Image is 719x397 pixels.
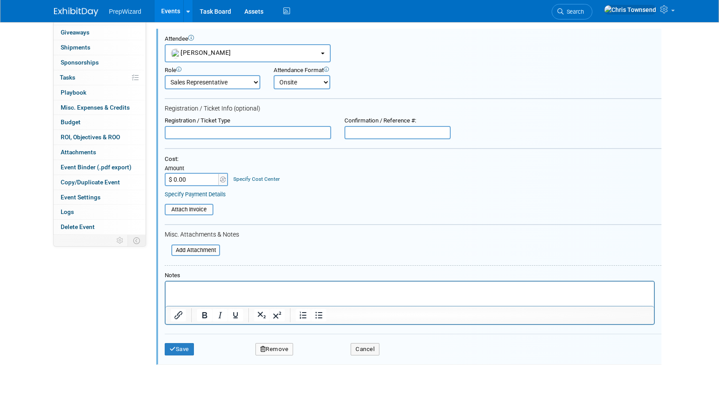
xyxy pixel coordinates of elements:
a: Delete Event [54,220,146,234]
button: Cancel [351,343,379,355]
span: ROI, Objectives & ROO [61,134,120,141]
span: Delete Event [61,223,95,230]
button: Bullet list [311,309,326,321]
a: Specify Payment Details [165,191,226,198]
a: Attachments [54,145,146,160]
div: Registration / Ticket Info (optional) [165,105,661,113]
button: Remove [255,343,294,355]
a: Sponsorships [54,55,146,70]
span: Giveaways [61,29,89,36]
span: Shipments [61,44,90,51]
a: Budget [54,115,146,130]
span: Search [564,8,584,15]
span: Event Binder (.pdf export) [61,164,131,171]
a: Playbook [54,85,146,100]
a: Giveaways [54,25,146,40]
button: Numbered list [296,309,311,321]
span: Budget [61,118,81,126]
span: Copy/Duplicate Event [61,179,120,186]
button: Save [165,343,194,355]
div: Misc. Attachments & Notes [165,231,661,239]
button: Subscript [254,309,269,321]
span: [PERSON_NAME] [171,49,231,56]
div: Cost: [165,156,661,163]
span: Event Settings [61,194,101,201]
span: Tasks [60,74,75,81]
td: Personalize Event Tab Strip [112,235,128,246]
a: Misc. Expenses & Credits [54,100,146,115]
span: Misc. Expenses & Credits [61,104,130,111]
button: Underline [228,309,243,321]
a: ROI, Objectives & ROO [54,130,146,145]
div: Role [165,67,260,74]
span: Logs [61,208,74,215]
span: PrepWizard [109,8,141,15]
div: Attendance Format [274,67,388,74]
a: Event Settings [54,190,146,205]
a: Shipments [54,40,146,55]
button: Italic [213,309,228,321]
a: Search [552,4,592,19]
img: ExhibitDay [54,8,98,16]
button: [PERSON_NAME] [165,44,331,62]
button: Insert/edit link [171,309,186,321]
div: Amount [165,165,229,173]
a: Copy/Duplicate Event [54,175,146,190]
td: Toggle Event Tabs [128,235,146,246]
span: Playbook [61,89,86,96]
div: Registration / Ticket Type [165,117,331,125]
span: Attachments [61,149,96,156]
img: Chris Townsend [604,5,657,15]
iframe: Rich Text Area [166,282,654,306]
a: Event Binder (.pdf export) [54,160,146,175]
a: Logs [54,205,146,219]
a: Tasks [54,70,146,85]
button: Bold [197,309,212,321]
div: Notes [165,272,655,279]
div: Confirmation / Reference #: [344,117,451,125]
button: Superscript [270,309,285,321]
a: Specify Cost Center [233,176,280,182]
span: Sponsorships [61,59,99,66]
div: Attendee [165,35,661,43]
